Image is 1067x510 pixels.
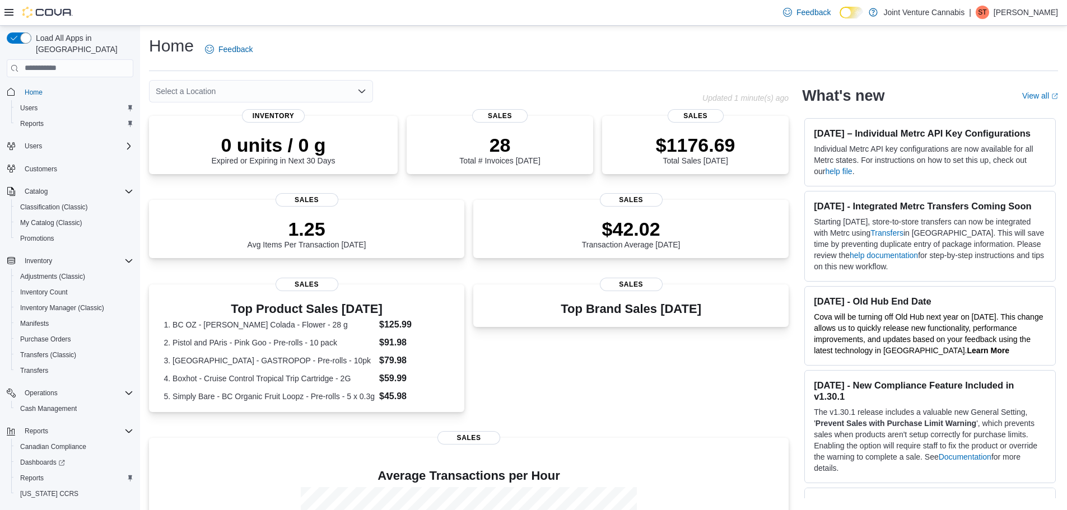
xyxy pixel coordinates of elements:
[16,364,53,377] a: Transfers
[164,319,375,330] dt: 1. BC OZ - [PERSON_NAME] Colada - Flower - 28 g
[20,185,133,198] span: Catalog
[20,139,133,153] span: Users
[16,270,133,283] span: Adjustments (Classic)
[561,302,701,316] h3: Top Brand Sales [DATE]
[22,7,73,18] img: Cova
[25,142,42,151] span: Users
[437,431,500,445] span: Sales
[16,200,133,214] span: Classification (Classic)
[16,216,87,230] a: My Catalog (Classic)
[20,104,38,113] span: Users
[20,203,88,212] span: Classification (Classic)
[796,7,831,18] span: Feedback
[212,134,336,165] div: Expired or Expiring in Next 30 Days
[814,143,1046,177] p: Individual Metrc API key configurations are now available for all Metrc states. For instructions ...
[11,300,138,316] button: Inventory Manager (Classic)
[814,312,1043,355] span: Cova will be turning off Old Hub next year on [DATE]. This change allows us to quickly release ne...
[11,199,138,215] button: Classification (Classic)
[814,200,1046,212] h3: [DATE] - Integrated Metrc Transfers Coming Soon
[20,366,48,375] span: Transfers
[16,117,133,130] span: Reports
[16,456,69,469] a: Dashboards
[31,32,133,55] span: Load All Apps in [GEOGRAPHIC_DATA]
[816,419,976,428] strong: Prevent Sales with Purchase Limit Warning
[20,489,78,498] span: [US_STATE] CCRS
[16,333,133,346] span: Purchase Orders
[11,100,138,116] button: Users
[582,218,681,249] div: Transaction Average [DATE]
[967,346,1009,355] strong: Learn More
[379,372,450,385] dd: $59.99
[16,101,133,115] span: Users
[20,119,44,128] span: Reports
[25,256,52,265] span: Inventory
[16,317,53,330] a: Manifests
[25,165,57,174] span: Customers
[20,474,44,483] span: Reports
[978,6,986,19] span: ST
[2,84,138,100] button: Home
[2,253,138,269] button: Inventory
[164,391,375,402] dt: 5. Simply Bare - BC Organic Fruit Loopz - Pre-rolls - 5 x 0.3g
[16,487,133,500] span: Washington CCRS
[883,6,965,19] p: Joint Venture Cannabis
[379,390,450,403] dd: $45.98
[164,373,375,384] dt: 4. Boxhot - Cruise Control Tropical Trip Cartridge - 2G
[459,134,540,165] div: Total # Invoices [DATE]
[16,232,59,245] a: Promotions
[1022,91,1058,100] a: View allExternal link
[212,134,336,156] p: 0 units / 0 g
[379,354,450,367] dd: $79.98
[20,386,133,400] span: Operations
[16,440,133,453] span: Canadian Compliance
[16,487,83,500] a: [US_STATE] CCRS
[814,216,1046,272] p: Starting [DATE], store-to-store transfers can now be integrated with Metrc using in [GEOGRAPHIC_D...
[276,193,338,207] span: Sales
[16,402,133,415] span: Cash Management
[16,200,92,214] a: Classification (Classic)
[16,216,133,230] span: My Catalog (Classic)
[20,139,46,153] button: Users
[16,348,81,362] a: Transfers (Classic)
[25,389,58,397] span: Operations
[20,162,62,176] a: Customers
[20,254,133,268] span: Inventory
[656,134,735,165] div: Total Sales [DATE]
[11,116,138,132] button: Reports
[582,218,681,240] p: $42.02
[11,470,138,486] button: Reports
[779,1,835,24] a: Feedback
[2,385,138,401] button: Operations
[20,442,86,451] span: Canadian Compliance
[11,284,138,300] button: Inventory Count
[25,187,48,196] span: Catalog
[20,86,47,99] a: Home
[11,455,138,470] a: Dashboards
[11,486,138,502] button: [US_STATE] CCRS
[16,101,42,115] a: Users
[1051,93,1058,100] svg: External link
[20,386,62,400] button: Operations
[16,471,133,485] span: Reports
[600,278,663,291] span: Sales
[656,134,735,156] p: $1176.69
[939,452,991,461] a: Documentation
[149,35,194,57] h1: Home
[668,109,724,123] span: Sales
[164,337,375,348] dt: 2. Pistol and PAris - Pink Goo - Pre-rolls - 10 pack
[20,319,49,328] span: Manifests
[16,117,48,130] a: Reports
[20,350,76,359] span: Transfers (Classic)
[2,423,138,439] button: Reports
[11,363,138,378] button: Transfers
[201,38,257,60] a: Feedback
[242,109,305,123] span: Inventory
[600,193,663,207] span: Sales
[16,317,133,330] span: Manifests
[379,336,450,349] dd: $91.98
[840,18,840,19] span: Dark Mode
[840,7,863,18] input: Dark Mode
[16,286,133,299] span: Inventory Count
[11,316,138,331] button: Manifests
[164,302,449,316] h3: Top Product Sales [DATE]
